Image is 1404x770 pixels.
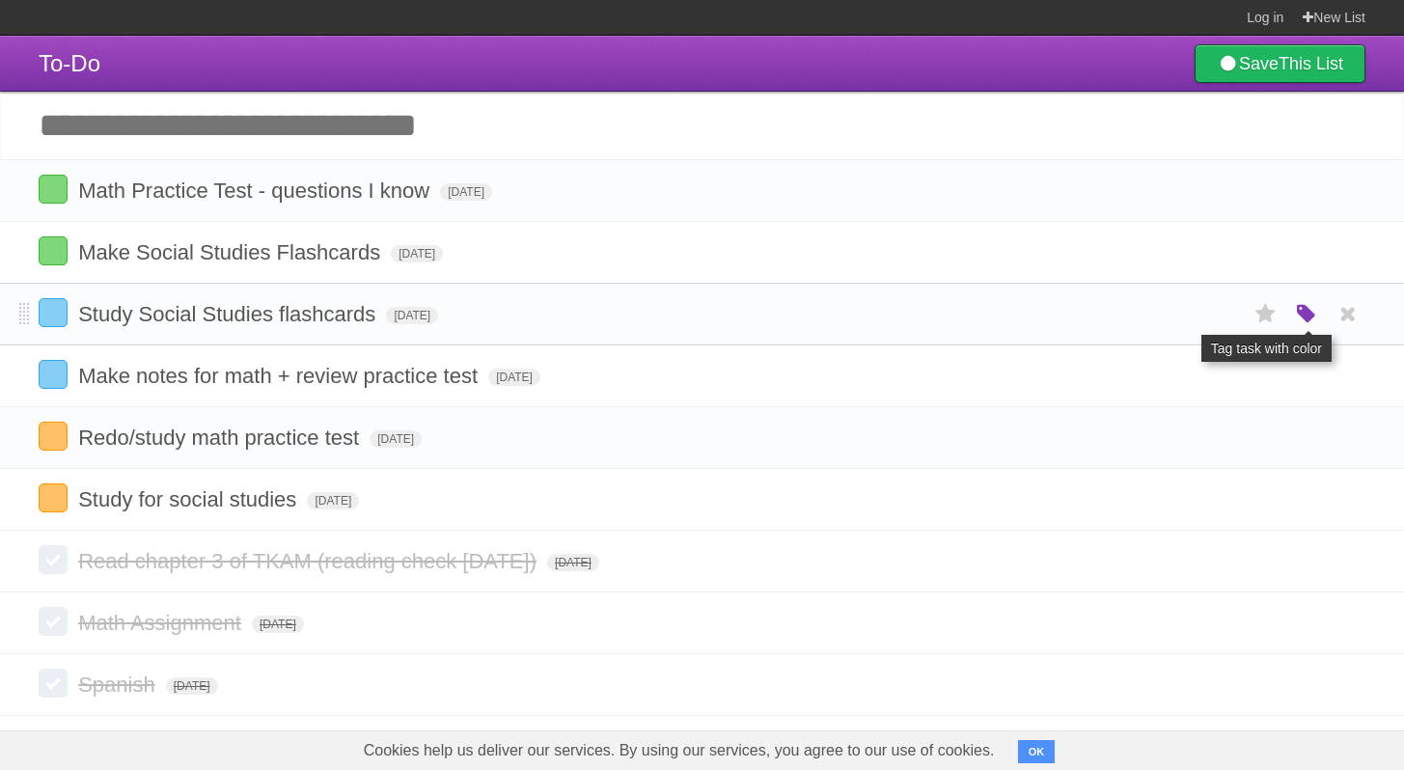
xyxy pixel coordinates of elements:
span: [DATE] [547,554,599,571]
span: Math Practice Test - questions I know [78,179,434,203]
button: OK [1018,740,1056,763]
a: SaveThis List [1195,44,1365,83]
span: [DATE] [252,616,304,633]
label: Done [39,175,68,204]
span: [DATE] [440,183,492,201]
label: Done [39,545,68,574]
label: Done [39,298,68,327]
label: Done [39,483,68,512]
span: [DATE] [166,677,218,695]
label: Done [39,236,68,265]
span: Spanish [78,673,160,697]
label: Done [39,422,68,451]
span: Make Social Studies Flashcards [78,240,385,264]
span: Cookies help us deliver our services. By using our services, you agree to our use of cookies. [344,731,1014,770]
label: Done [39,669,68,698]
span: [DATE] [307,492,359,509]
span: [DATE] [391,245,443,262]
b: This List [1279,54,1343,73]
span: Study for social studies [78,487,301,511]
span: [DATE] [488,369,540,386]
span: [DATE] [370,430,422,448]
span: Math Assignment [78,611,246,635]
span: To-Do [39,50,100,76]
span: Read chapter 3 of TKAM (reading check [DATE]) [78,549,541,573]
span: Redo/study math practice test [78,426,364,450]
label: Done [39,607,68,636]
label: Done [39,360,68,389]
span: [DATE] [386,307,438,324]
label: Star task [1248,298,1284,330]
span: Study Social Studies flashcards [78,302,380,326]
span: Make notes for math + review practice test [78,364,482,388]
